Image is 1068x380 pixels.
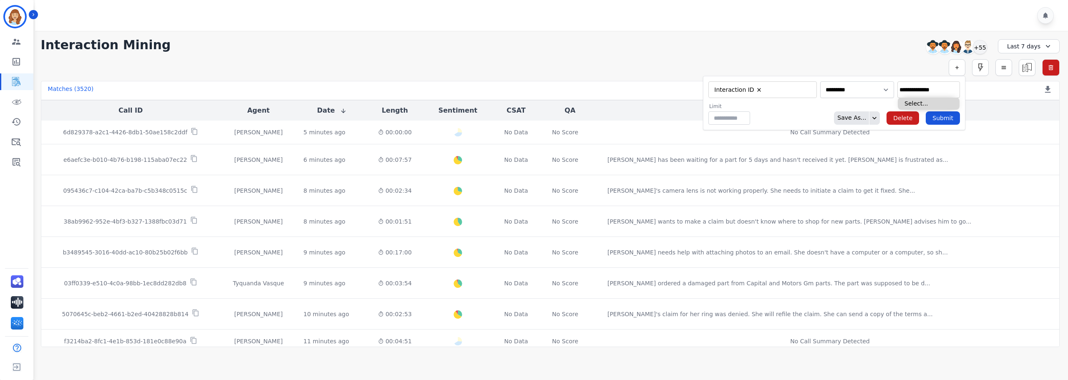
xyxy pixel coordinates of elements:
div: [PERSON_NAME]'s claim for her ring was denied. She will refile the claim. She can send a copy of ... [607,310,933,318]
div: Last 7 days [998,39,1060,53]
div: No Data [499,337,532,345]
img: Bordered avatar [5,7,25,27]
p: 38ab9962-952e-4bf3-b327-1388fbc03d71 [64,217,187,226]
div: No Score [552,279,578,287]
div: 9 minutes ago [303,248,345,257]
div: No Data [499,186,532,195]
div: [PERSON_NAME] wants to make a claim but doesn't know where to shop for new parts. [PERSON_NAME] a... [607,217,972,226]
div: 00:02:53 [373,310,416,318]
p: 095436c7-c104-42ca-ba7b-c5b348c0515c [63,186,187,195]
p: 5070645c-beb2-4661-b2ed-40428828b814 [62,310,189,318]
button: Submit [926,111,960,125]
div: No Score [552,128,578,136]
div: 00:07:57 [373,156,416,164]
div: [PERSON_NAME] needs help with attaching photos to an email. She doesn't have a computer or a comp... [607,248,948,257]
h1: Interaction Mining [41,38,171,53]
div: [PERSON_NAME] [227,248,290,257]
p: f3214ba2-8fc1-4e1b-853d-181e0c88e90a [64,337,186,345]
div: 00:01:51 [373,217,416,226]
button: Sentiment [438,106,477,116]
p: e6aefc3e-b010-4b76-b198-115aba07ec22 [63,156,187,164]
li: Select... [898,98,960,110]
ul: selected options [899,86,958,94]
div: [PERSON_NAME]'s camera lens is not working properly. She needs to initiate a claim to get it fixe... [607,186,915,195]
div: 8 minutes ago [303,217,345,226]
div: No Data [499,128,532,136]
div: 00:03:54 [373,279,416,287]
div: [PERSON_NAME] [227,217,290,226]
div: No Score [552,217,578,226]
div: 5 minutes ago [303,128,345,136]
button: Agent [247,106,270,116]
div: [PERSON_NAME] [227,128,290,136]
div: [PERSON_NAME] ordered a damaged part from Capital and Motors Gm parts. The part was supposed to b... [607,279,930,287]
button: QA [564,106,575,116]
div: No Data [499,217,532,226]
p: 03ff0339-e510-4c0a-98bb-1ec8dd282db8 [64,279,186,287]
button: Remove Interaction ID [756,87,762,93]
div: 00:02:34 [373,186,416,195]
ul: selected options [710,85,811,95]
div: 00:17:00 [373,248,416,257]
div: 00:00:00 [373,128,416,136]
div: Save As... [834,111,866,125]
label: Limit [709,103,750,110]
div: No Call Summary Detected [607,128,1053,136]
div: [PERSON_NAME] [227,156,290,164]
button: Date [317,106,347,116]
div: [PERSON_NAME] [227,186,290,195]
button: Delete [887,111,919,125]
div: [PERSON_NAME] [227,310,290,318]
p: b3489545-3016-40dd-ac10-80b25b02f6bb [63,248,188,257]
div: No Data [499,310,532,318]
div: Tyquanda Vasque [227,279,290,287]
li: Interaction ID [712,86,765,94]
button: Length [382,106,408,116]
div: [PERSON_NAME] [227,337,290,345]
div: No Score [552,310,578,318]
div: 11 minutes ago [303,337,349,345]
div: No Score [552,156,578,164]
div: No Data [499,156,532,164]
div: No Data [499,248,532,257]
div: 8 minutes ago [303,186,345,195]
div: [PERSON_NAME] has been waiting for a part for 5 days and hasn't received it yet. [PERSON_NAME] is... [607,156,948,164]
div: 6 minutes ago [303,156,345,164]
div: 10 minutes ago [303,310,349,318]
div: No Call Summary Detected [607,337,1053,345]
button: CSAT [506,106,526,116]
div: No Score [552,186,578,195]
button: Call ID [118,106,143,116]
div: 00:04:51 [373,337,416,345]
div: No Score [552,248,578,257]
div: +55 [973,40,987,54]
p: 6d829378-a2c1-4426-8db1-50ae158c2ddf [63,128,187,136]
div: 9 minutes ago [303,279,345,287]
div: Matches ( 3520 ) [48,85,94,96]
div: No Data [499,279,532,287]
div: No Score [552,337,578,345]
